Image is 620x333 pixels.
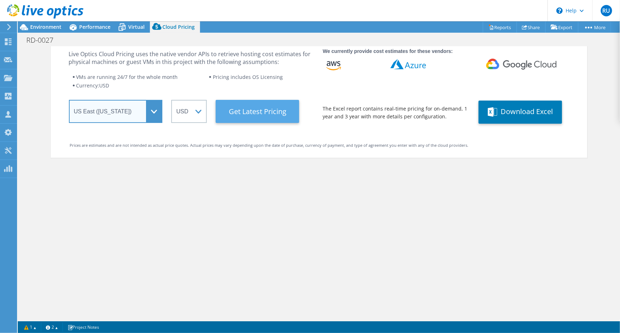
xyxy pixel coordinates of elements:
[63,323,104,332] a: Project Notes
[41,323,63,332] a: 2
[323,48,453,54] strong: We currently provide cost estimates for these vendors:
[76,74,178,80] span: VMs are running 24/7 for the whole month
[30,23,61,30] span: Environment
[517,22,546,33] a: Share
[483,22,517,33] a: Reports
[479,101,562,124] button: Download Excel
[69,50,314,66] div: Live Optics Cloud Pricing uses the native vendor APIs to retrieve hosting cost estimates for phys...
[76,82,109,89] span: Currency: USD
[162,23,195,30] span: Cloud Pricing
[70,141,568,149] div: Prices are estimates and are not intended as actual price quotes. Actual prices may vary dependin...
[323,105,470,120] div: The Excel report contains real-time pricing for on-demand, 1 year and 3 year with more details pe...
[23,36,64,44] h1: RD-0027
[578,22,611,33] a: More
[79,23,110,30] span: Performance
[545,22,578,33] a: Export
[601,5,612,16] span: RU
[216,100,299,123] button: Get Latest Pricing
[556,7,563,14] svg: \n
[128,23,145,30] span: Virtual
[213,74,283,80] span: Pricing includes OS Licensing
[19,323,41,332] a: 1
